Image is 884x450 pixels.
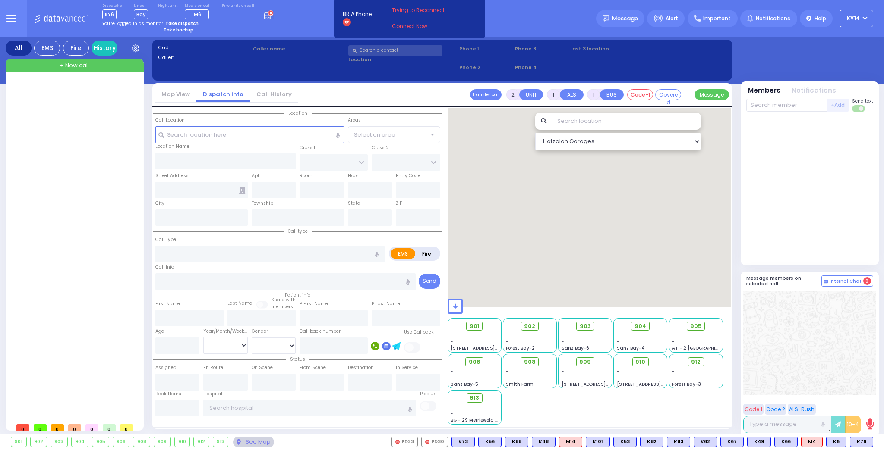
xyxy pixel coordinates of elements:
span: Patient info [281,292,315,298]
label: En Route [203,364,223,371]
label: Age [155,328,164,335]
span: 912 [691,358,701,366]
div: K49 [747,437,771,447]
div: BLS [586,437,610,447]
a: History [92,41,117,56]
button: Members [748,86,780,96]
span: - [451,404,453,410]
span: - [506,332,508,338]
span: Notifications [756,15,790,22]
label: P Last Name [372,300,400,307]
input: Search a contact [348,45,442,56]
span: [STREET_ADDRESS][PERSON_NAME] [562,381,643,387]
small: Share with [271,297,296,303]
span: - [617,368,619,375]
label: Call back number [300,328,341,335]
button: ALS-Rush [788,404,816,415]
div: EMS [34,41,60,56]
div: K76 [850,437,873,447]
label: Use Callback [404,329,434,336]
label: Dispatcher [102,3,124,9]
img: message.svg [603,15,609,22]
div: Year/Month/Week/Day [203,328,248,335]
div: ALS [559,437,582,447]
label: Pick up [420,391,436,397]
label: State [348,200,360,207]
label: Street Address [155,172,189,179]
label: EMS [391,248,416,259]
strong: Take backup [164,27,193,33]
div: 905 [92,437,109,447]
span: Location [284,110,312,116]
span: Select an area [354,131,395,139]
span: Phone 2 [459,64,512,71]
label: Areas [348,117,361,124]
button: KY14 [840,10,873,27]
span: 0 [34,424,47,431]
label: Back Home [155,391,181,397]
span: - [562,375,564,381]
span: - [506,375,508,381]
div: K53 [613,437,637,447]
span: - [451,338,453,345]
div: BLS [505,437,528,447]
span: - [672,338,675,345]
input: Search hospital [203,400,416,416]
div: K83 [667,437,690,447]
a: Dispatch info [196,90,250,98]
span: BG - 29 Merriewold S. [451,417,499,423]
div: K73 [451,437,475,447]
label: ZIP [396,200,402,207]
div: 901 [11,437,26,447]
span: - [562,368,564,375]
span: Message [612,14,638,23]
label: First Name [155,300,180,307]
div: K56 [478,437,502,447]
label: Turn off text [852,104,866,113]
button: Code-1 [627,89,653,100]
span: Internal Chat [830,278,862,284]
label: Last 3 location [570,45,648,53]
div: BLS [613,437,637,447]
div: ALS [801,437,823,447]
button: Send [419,274,440,289]
label: Last Name [227,300,252,307]
div: BLS [850,437,873,447]
span: [STREET_ADDRESS][PERSON_NAME] [617,381,698,387]
label: Call Type [155,236,176,243]
div: BLS [694,437,717,447]
a: Connect Now [392,22,460,30]
span: KY14 [846,15,860,22]
span: 0 [85,424,98,431]
label: Fire [415,248,439,259]
img: red-radio-icon.svg [395,440,400,444]
div: 912 [194,437,209,447]
label: P First Name [300,300,328,307]
label: City [155,200,164,207]
div: K101 [586,437,610,447]
span: 906 [469,358,480,366]
span: members [271,303,293,310]
button: Code 1 [743,404,764,415]
span: 902 [524,322,535,331]
a: Call History [250,90,298,98]
div: BLS [640,437,663,447]
span: 908 [524,358,536,366]
label: Destination [348,364,374,371]
span: - [506,368,508,375]
span: 905 [690,322,702,331]
div: FD23 [391,437,418,447]
label: On Scene [252,364,273,371]
button: Code 2 [765,404,786,415]
div: K66 [774,437,798,447]
button: Notifications [792,86,836,96]
div: BLS [667,437,690,447]
span: 913 [470,394,479,402]
span: Other building occupants [239,187,245,194]
label: Lines [134,3,148,9]
span: Send text [852,98,873,104]
div: BLS [826,437,846,447]
label: From Scene [300,364,326,371]
span: BRIA Phone [343,10,372,18]
span: - [617,338,619,345]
